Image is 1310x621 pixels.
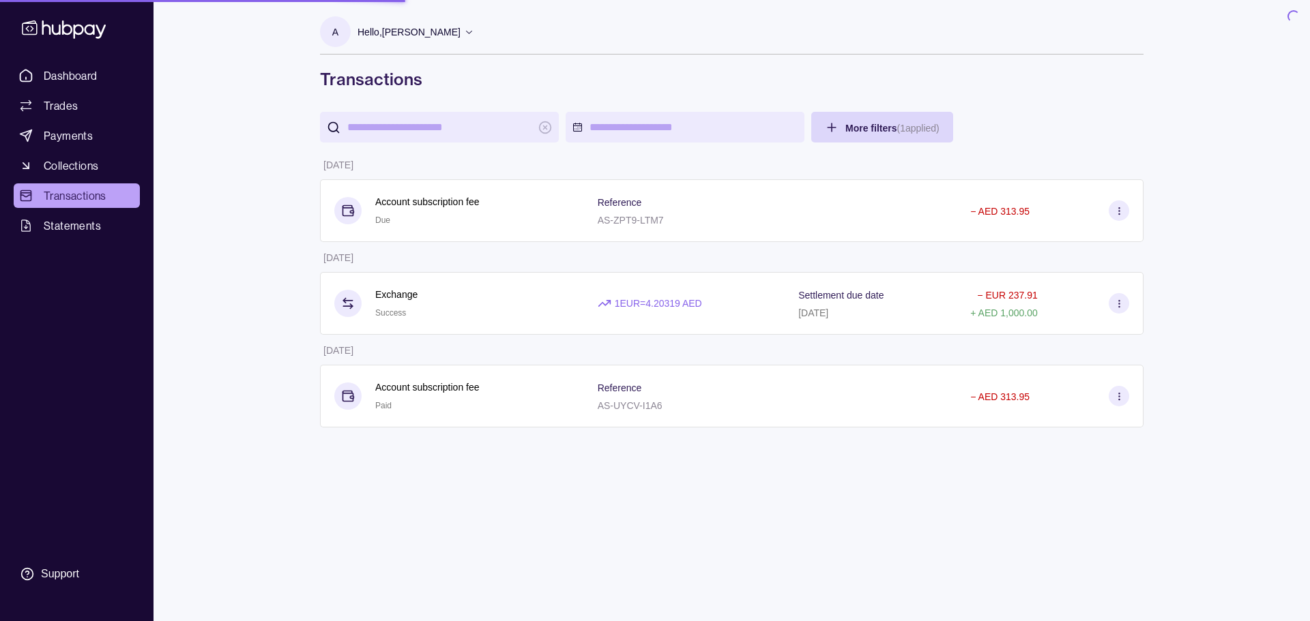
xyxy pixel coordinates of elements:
[598,215,664,226] p: AS-ZPT9-LTM7
[598,382,642,393] p: Reference
[977,290,1037,301] p: − EUR 237.91
[615,296,702,311] p: 1 EUR = 4.20319 AED
[323,160,353,170] p: [DATE]
[970,206,1030,217] p: − AED 313.95
[798,307,828,318] p: [DATE]
[375,401,392,410] span: Paid
[320,68,1144,90] h1: Transactions
[14,153,140,178] a: Collections
[375,287,418,302] p: Exchange
[375,194,480,209] p: Account subscription fee
[14,63,140,88] a: Dashboard
[14,560,140,588] a: Support
[970,307,1037,318] p: + AED 1,000.00
[323,345,353,356] p: [DATE]
[375,380,480,395] p: Account subscription fee
[14,123,140,148] a: Payments
[44,217,101,234] span: Statements
[970,391,1030,402] p: − AED 313.95
[44,127,93,144] span: Payments
[44,67,98,84] span: Dashboard
[14,183,140,208] a: Transactions
[332,25,338,40] p: A
[375,308,406,318] span: Success
[44,187,106,204] span: Transactions
[14,213,140,238] a: Statements
[41,566,79,581] div: Support
[358,25,461,40] p: Hello, [PERSON_NAME]
[897,123,939,134] p: ( 1 applied)
[375,215,390,225] span: Due
[598,400,663,411] p: AS-UYCV-I1A6
[323,252,353,263] p: [DATE]
[44,97,78,114] span: Trades
[798,290,884,301] p: Settlement due date
[598,197,642,208] p: Reference
[811,112,953,142] button: More filters(1applied)
[347,112,532,142] input: search
[44,157,98,174] span: Collections
[845,123,940,134] span: More filters
[14,93,140,118] a: Trades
